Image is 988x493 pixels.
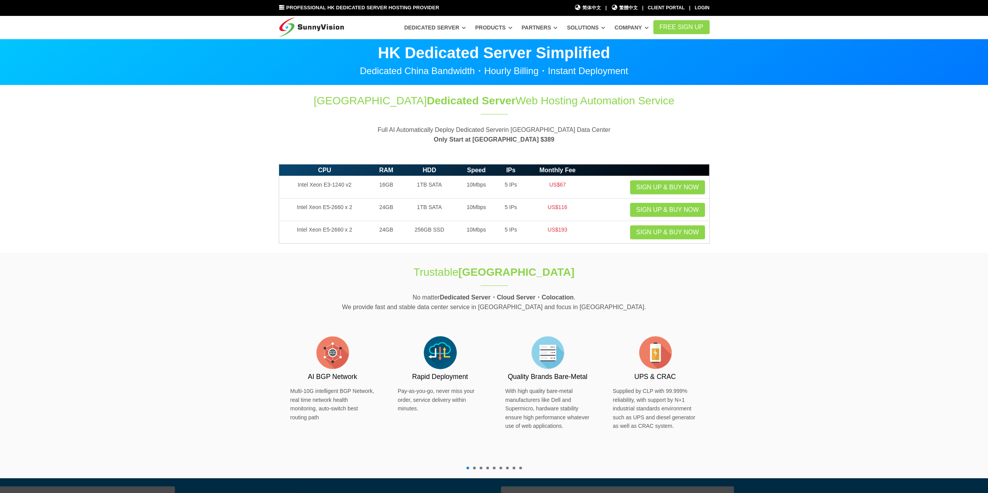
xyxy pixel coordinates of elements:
a: Sign up & Buy Now [630,225,705,239]
a: FREE Sign Up [653,20,710,34]
td: 256GB SSD [402,221,457,244]
th: IPs [496,164,526,176]
li: | [642,4,643,12]
td: Intel Xeon E3-1240 v2 [279,176,370,199]
td: Intel Xeon E5-2660 x 2 [279,221,370,244]
img: flat-internet.png [313,333,352,372]
td: 24GB [370,199,403,221]
td: Intel Xeon E5-2660 x 2 [279,199,370,221]
p: HK Dedicated Server Simplified [279,45,710,61]
span: Professional HK Dedicated Server Hosting Provider [286,5,439,10]
a: 简体中文 [575,4,601,12]
th: Monthly Fee [526,164,589,176]
span: Dedicated Server [427,95,516,107]
li: | [605,4,606,12]
td: US$193 [526,221,589,244]
h1: Trustable [365,265,623,280]
th: Speed [457,164,496,176]
td: 1TB SATA [402,176,457,199]
a: Dedicated Server [404,21,466,35]
img: flat-cloud-in-out.png [421,333,460,372]
a: Sign up & Buy Now [630,180,705,194]
a: Company [615,21,649,35]
p: Supplied by CLP with 99.999% reliability, with support by N+1 industrial standards environment su... [613,387,698,430]
p: With high quality bare-metal manufacturers like Dell and Supermicro, hardware stability ensure hi... [505,387,590,430]
td: 5 IPs [496,199,526,221]
td: 10Mbps [457,199,496,221]
img: flat-server-alt.png [528,333,567,372]
img: flat-battery.png [636,333,675,372]
a: Partners [522,21,558,35]
h3: Rapid Deployment [398,372,483,382]
h1: [GEOGRAPHIC_DATA] Web Hosting Automation Service [279,93,710,108]
th: CPU [279,164,370,176]
strong: Only Start at [GEOGRAPHIC_DATA] $389 [434,136,554,143]
a: Login [695,5,710,10]
li: | [689,4,690,12]
td: US$116 [526,199,589,221]
a: 繁體中文 [611,4,638,12]
th: HDD [402,164,457,176]
td: 24GB [370,221,403,244]
strong: [GEOGRAPHIC_DATA] [458,266,575,278]
td: 10Mbps [457,176,496,199]
strong: Dedicated Server・Cloud Server・Colocation [440,294,574,301]
p: Multi-10G intelligent BGP Network, real time network health monitoring, auto-switch best routing ... [290,387,375,422]
h3: AI BGP Network [290,372,375,382]
th: RAM [370,164,403,176]
a: Sign up & Buy Now [630,203,705,217]
p: Pay-as-you-go, never miss your order, service delivery within minutes. [398,387,483,413]
td: US$67 [526,176,589,199]
h3: UPS & CRAC [613,372,698,382]
a: Products [475,21,512,35]
p: Dedicated China Bandwidth・Hourly Billing・Instant Deployment [279,66,710,76]
p: No matter . We provide fast and stable data center service in [GEOGRAPHIC_DATA] and focus in [GEO... [279,292,710,312]
p: Full AI Automatically Deploy Dedicated Serverin [GEOGRAPHIC_DATA] Data Center [279,125,710,145]
td: 5 IPs [496,176,526,199]
td: 5 IPs [496,221,526,244]
a: Solutions [567,21,605,35]
h3: Quality Brands Bare-Metal [505,372,590,382]
td: 10Mbps [457,221,496,244]
a: Client Portal [648,5,685,10]
td: 1TB SATA [402,199,457,221]
td: 16GB [370,176,403,199]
